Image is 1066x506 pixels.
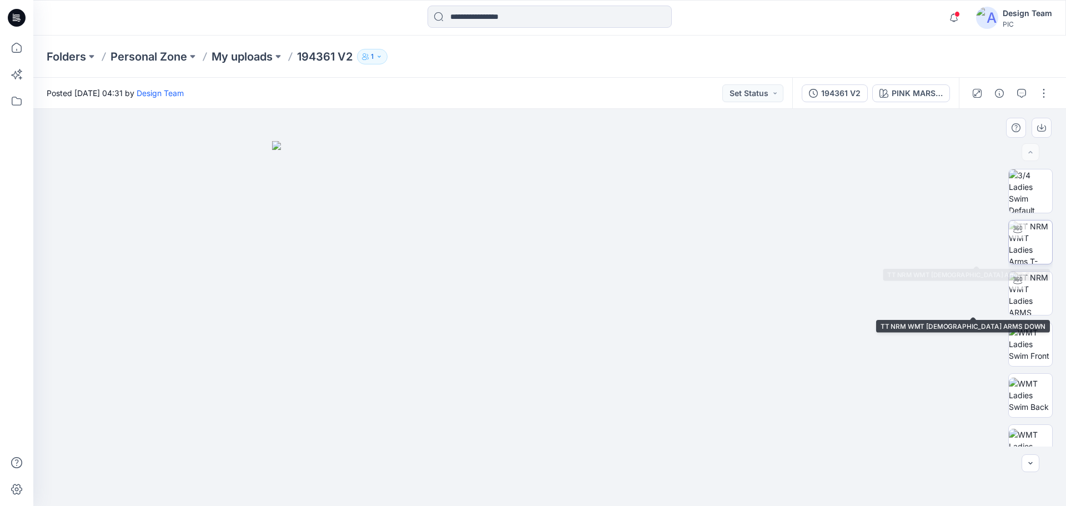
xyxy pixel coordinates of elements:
div: PINK MARSHMALLOW [892,87,943,99]
a: My uploads [212,49,273,64]
img: WMT Ladies Swim Back [1009,378,1052,413]
img: 3/4 Ladies Swim Default [1009,169,1052,213]
button: 194361 V2 [802,84,868,102]
p: 1 [371,51,374,63]
button: PINK MARSHMALLOW [872,84,950,102]
a: Personal Zone [110,49,187,64]
img: TT NRM WMT Ladies ARMS DOWN [1009,272,1052,315]
img: WMT Ladies Swim Left [1009,429,1052,464]
button: Details [990,84,1008,102]
button: 1 [357,49,388,64]
div: PIC [1003,20,1052,28]
div: Design Team [1003,7,1052,20]
a: Folders [47,49,86,64]
a: Design Team [137,88,184,98]
img: avatar [976,7,998,29]
p: 194361 V2 [297,49,353,64]
span: Posted [DATE] 04:31 by [47,87,184,99]
div: 194361 V2 [821,87,861,99]
img: WMT Ladies Swim Front [1009,327,1052,362]
img: TT NRM WMT Ladies Arms T-POSE [1009,221,1052,264]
